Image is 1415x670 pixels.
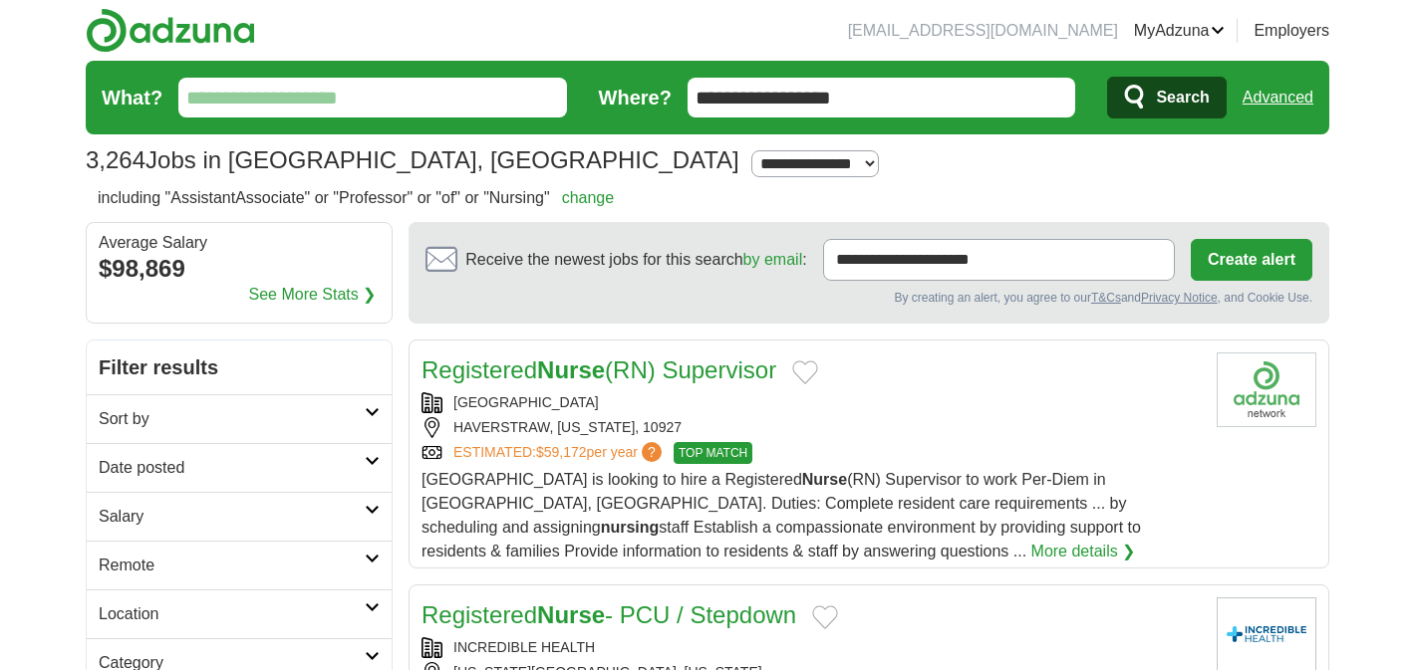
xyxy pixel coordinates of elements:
[1141,291,1218,305] a: Privacy Notice
[422,392,1201,413] div: [GEOGRAPHIC_DATA]
[99,235,380,251] div: Average Salary
[86,146,739,173] h1: Jobs in [GEOGRAPHIC_DATA], [GEOGRAPHIC_DATA]
[425,289,1312,307] div: By creating an alert, you agree to our and , and Cookie Use.
[98,186,614,210] h2: including "AssistantAssociate" or "Professor" or "of" or "Nursing"
[537,356,605,383] strong: Nurse
[848,19,1118,43] li: [EMAIL_ADDRESS][DOMAIN_NAME]
[599,83,672,112] label: Where?
[87,443,392,492] a: Date posted
[99,251,380,287] div: $98,869
[465,248,806,272] span: Receive the newest jobs for this search :
[99,554,365,577] h2: Remote
[99,505,365,529] h2: Salary
[1031,540,1136,563] a: More details ❯
[249,283,377,307] a: See More Stats ❯
[536,444,587,460] span: $59,172
[453,442,666,464] a: ESTIMATED:$59,172per year?
[102,83,162,112] label: What?
[99,407,365,431] h2: Sort by
[802,471,847,488] strong: Nurse
[1134,19,1226,43] a: MyAdzuna
[1254,19,1329,43] a: Employers
[422,356,776,383] a: RegisteredNurse(RN) Supervisor
[99,602,365,626] h2: Location
[87,492,392,541] a: Salary
[1217,352,1316,427] img: Company logo
[562,189,615,206] a: change
[1243,78,1313,117] a: Advanced
[1091,291,1121,305] a: T&Cs
[422,637,1201,658] div: INCREDIBLE HEALTH
[99,456,365,480] h2: Date posted
[1156,78,1209,117] span: Search
[537,601,605,628] strong: Nurse
[86,142,145,178] span: 3,264
[87,589,392,638] a: Location
[642,442,662,462] span: ?
[86,8,255,53] img: Adzuna logo
[87,340,392,394] h2: Filter results
[422,417,1201,438] div: HAVERSTRAW, [US_STATE], 10927
[601,519,660,536] strong: nursing
[87,394,392,443] a: Sort by
[743,251,803,268] a: by email
[422,601,796,628] a: RegisteredNurse- PCU / Stepdown
[674,442,752,464] span: TOP MATCH
[812,605,838,629] button: Add to favorite jobs
[792,360,818,384] button: Add to favorite jobs
[422,471,1141,559] span: [GEOGRAPHIC_DATA] is looking to hire a Registered (RN) Supervisor to work Per-Diem in [GEOGRAPHIC...
[87,541,392,589] a: Remote
[1191,239,1312,281] button: Create alert
[1107,77,1226,118] button: Search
